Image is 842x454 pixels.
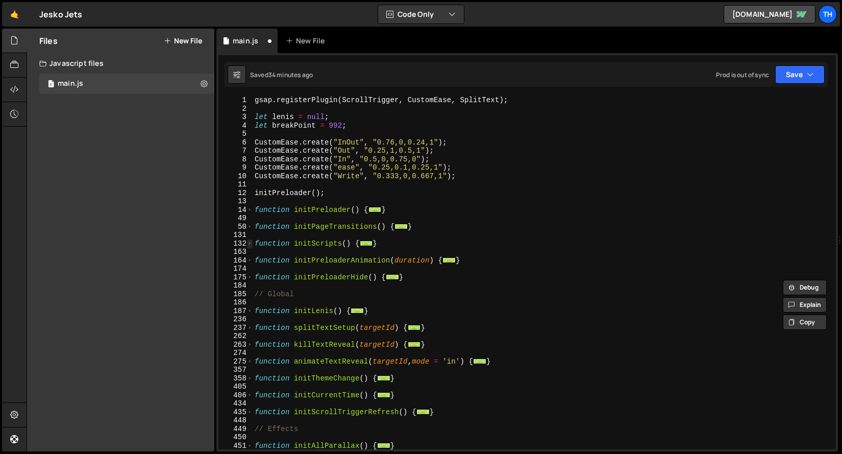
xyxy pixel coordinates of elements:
[218,307,253,316] div: 187
[218,256,253,265] div: 164
[218,231,253,240] div: 131
[218,138,253,147] div: 6
[218,399,253,408] div: 434
[377,375,390,380] span: ...
[218,442,253,450] div: 451
[218,172,253,181] div: 10
[218,357,253,366] div: 275
[218,265,253,273] div: 174
[218,113,253,122] div: 3
[39,35,58,46] h2: Files
[58,79,83,88] div: main.js
[378,5,464,23] button: Code Only
[218,324,253,332] div: 237
[408,341,421,347] span: ...
[386,274,399,279] span: ...
[377,392,390,397] span: ...
[218,332,253,341] div: 262
[408,324,421,330] span: ...
[164,37,202,45] button: New File
[443,257,456,262] span: ...
[218,273,253,282] div: 175
[233,36,258,46] div: main.js
[724,5,815,23] a: [DOMAIN_NAME]
[351,307,364,313] span: ...
[416,409,430,414] span: ...
[218,214,253,223] div: 49
[775,65,825,84] button: Save
[218,391,253,400] div: 406
[218,147,253,155] div: 7
[218,96,253,105] div: 1
[218,408,253,417] div: 435
[783,315,827,330] button: Copy
[218,383,253,391] div: 405
[819,5,837,23] a: Th
[39,74,214,94] div: 16759/45776.js
[218,223,253,231] div: 50
[218,374,253,383] div: 358
[368,206,382,212] span: ...
[48,81,54,89] span: 1
[218,349,253,357] div: 274
[27,53,214,74] div: Javascript files
[218,298,253,307] div: 186
[473,358,486,364] span: ...
[218,416,253,425] div: 448
[218,163,253,172] div: 9
[218,433,253,442] div: 450
[218,281,253,290] div: 184
[377,442,390,448] span: ...
[218,206,253,214] div: 14
[783,280,827,295] button: Debug
[218,425,253,434] div: 449
[218,189,253,198] div: 12
[218,105,253,113] div: 2
[218,155,253,164] div: 8
[218,315,253,324] div: 236
[268,70,313,79] div: 34 minutes ago
[394,223,408,229] span: ...
[218,197,253,206] div: 13
[360,240,373,246] span: ...
[250,70,313,79] div: Saved
[218,341,253,349] div: 263
[2,2,27,27] a: 🤙
[218,248,253,256] div: 163
[218,180,253,189] div: 11
[286,36,329,46] div: New File
[39,8,83,20] div: Jesko Jets
[716,70,769,79] div: Prod is out of sync
[783,297,827,313] button: Explain
[218,130,253,138] div: 5
[218,240,253,248] div: 132
[218,366,253,374] div: 357
[218,290,253,299] div: 185
[218,122,253,130] div: 4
